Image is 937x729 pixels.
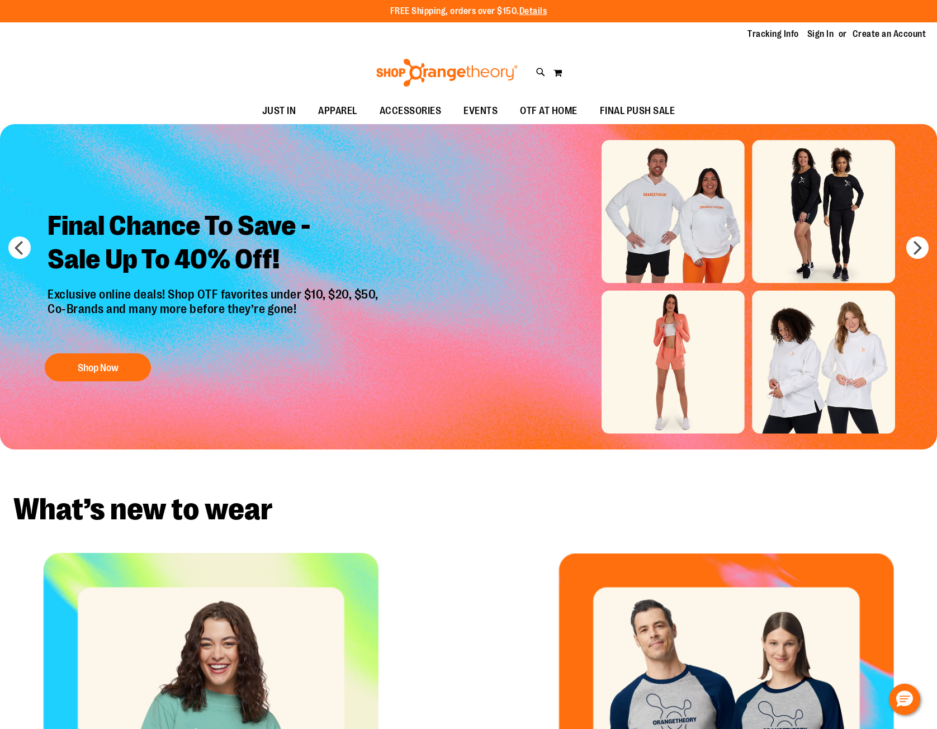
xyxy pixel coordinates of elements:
span: OTF AT HOME [520,98,578,124]
p: Exclusive online deals! Shop OTF favorites under $10, $20, $50, Co-Brands and many more before th... [39,287,390,342]
a: Create an Account [853,28,926,40]
span: EVENTS [463,98,498,124]
a: Sign In [807,28,834,40]
a: Tracking Info [747,28,799,40]
span: FINAL PUSH SALE [600,98,675,124]
button: next [906,236,929,259]
button: Shop Now [45,353,151,381]
a: OTF AT HOME [509,98,589,124]
p: FREE Shipping, orders over $150. [390,5,547,18]
h2: Final Chance To Save - Sale Up To 40% Off! [39,201,390,287]
a: FINAL PUSH SALE [589,98,687,124]
a: JUST IN [251,98,307,124]
a: ACCESSORIES [368,98,453,124]
a: Details [519,6,547,16]
span: ACCESSORIES [380,98,442,124]
button: Hello, have a question? Let’s chat. [889,684,920,715]
img: Shop Orangetheory [375,59,519,87]
button: prev [8,236,31,259]
a: EVENTS [452,98,509,124]
span: JUST IN [262,98,296,124]
h2: What’s new to wear [13,494,924,525]
span: APPAREL [318,98,357,124]
a: Final Chance To Save -Sale Up To 40% Off! Exclusive online deals! Shop OTF favorites under $10, $... [39,201,390,387]
a: APPAREL [307,98,368,124]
